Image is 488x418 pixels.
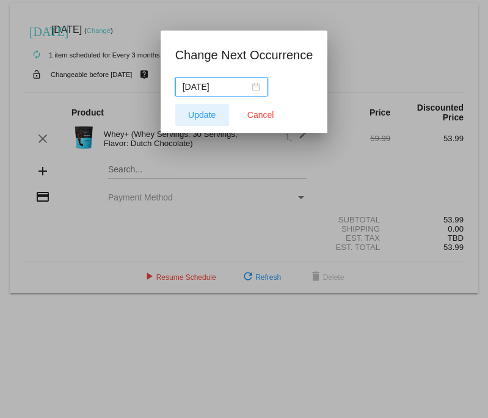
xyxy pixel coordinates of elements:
[183,80,249,94] input: Select date
[247,110,274,120] span: Cancel
[175,104,229,126] button: Update
[188,110,216,120] span: Update
[175,45,313,65] h1: Change Next Occurrence
[234,104,288,126] button: Close dialog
